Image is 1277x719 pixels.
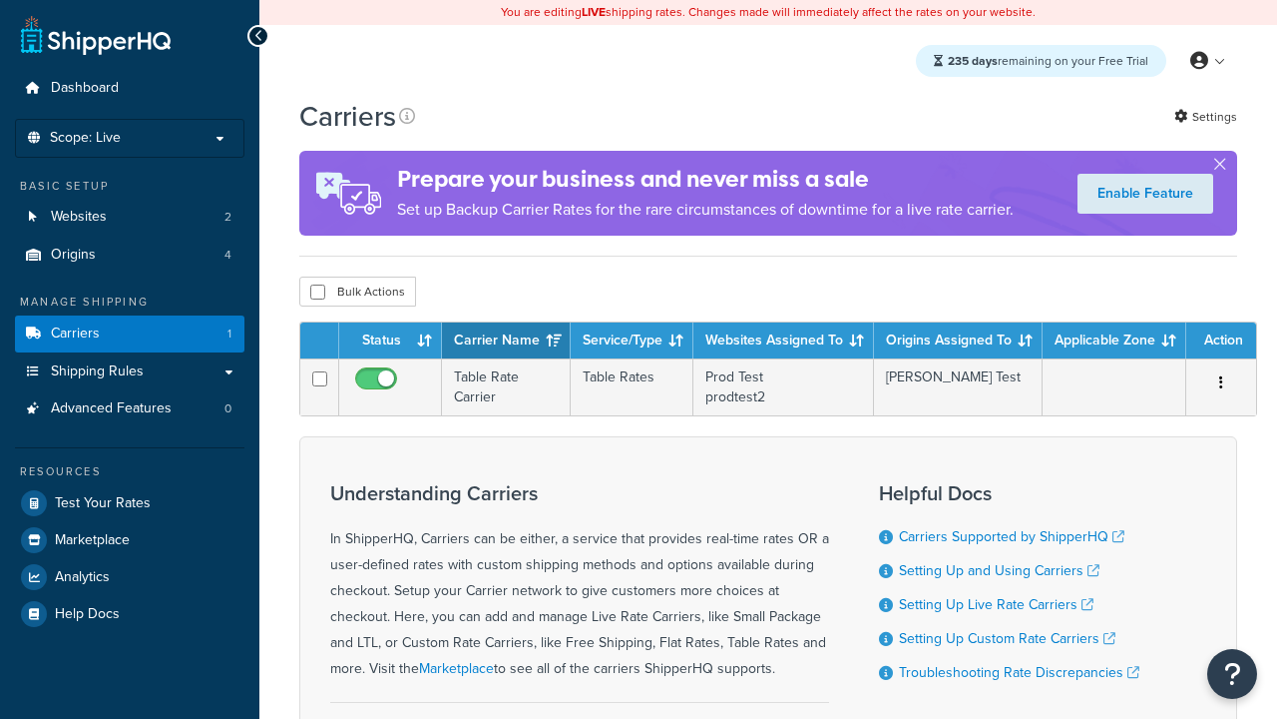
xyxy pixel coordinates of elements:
a: Analytics [15,559,244,595]
a: Setting Up Live Rate Carriers [899,594,1093,615]
img: ad-rules-rateshop-fe6ec290ccb7230408bd80ed9643f0289d75e0ffd9eb532fc0e269fcd187b520.png [299,151,397,236]
p: Set up Backup Carrier Rates for the rare circumstances of downtime for a live rate carrier. [397,196,1014,224]
a: Setting Up Custom Rate Carriers [899,628,1115,649]
div: Manage Shipping [15,294,244,311]
th: Applicable Zone: activate to sort column ascending [1043,323,1186,359]
span: 2 [224,209,231,226]
a: ShipperHQ Home [21,15,171,55]
th: Origins Assigned To: activate to sort column ascending [874,323,1043,359]
th: Carrier Name: activate to sort column ascending [442,323,571,359]
td: Prod Test prodtest2 [693,359,874,415]
span: Carriers [51,326,100,343]
span: Scope: Live [50,130,121,147]
span: Websites [51,209,107,226]
span: Dashboard [51,80,119,97]
h3: Helpful Docs [879,482,1139,504]
strong: 235 days [948,52,998,70]
div: Basic Setup [15,178,244,195]
td: [PERSON_NAME] Test [874,359,1043,415]
th: Status: activate to sort column ascending [339,323,442,359]
span: Origins [51,247,96,264]
span: Advanced Features [51,400,172,417]
span: 1 [227,326,231,343]
span: Test Your Rates [55,495,151,512]
a: Test Your Rates [15,485,244,521]
a: Websites 2 [15,199,244,236]
a: Marketplace [15,522,244,558]
a: Advanced Features 0 [15,390,244,427]
span: Marketplace [55,532,130,549]
li: Carriers [15,316,244,353]
button: Bulk Actions [299,277,416,307]
a: Help Docs [15,596,244,632]
a: Shipping Rules [15,354,244,390]
a: Origins 4 [15,237,244,274]
h3: Understanding Carriers [330,482,829,504]
a: Setting Up and Using Carriers [899,560,1099,581]
li: Origins [15,237,244,274]
a: Marketplace [419,658,494,679]
button: Open Resource Center [1207,649,1257,699]
span: Help Docs [55,606,120,623]
th: Action [1186,323,1256,359]
h1: Carriers [299,97,396,136]
div: remaining on your Free Trial [916,45,1166,77]
th: Websites Assigned To: activate to sort column ascending [693,323,874,359]
span: 4 [224,247,231,264]
li: Websites [15,199,244,236]
div: Resources [15,463,244,480]
div: In ShipperHQ, Carriers can be either, a service that provides real-time rates OR a user-defined r... [330,482,829,682]
a: Carriers 1 [15,316,244,353]
h4: Prepare your business and never miss a sale [397,163,1014,196]
a: Troubleshooting Rate Discrepancies [899,662,1139,683]
span: 0 [224,400,231,417]
span: Analytics [55,569,110,586]
b: LIVE [582,3,606,21]
td: Table Rates [571,359,693,415]
th: Service/Type: activate to sort column ascending [571,323,693,359]
td: Table Rate Carrier [442,359,571,415]
a: Enable Feature [1077,174,1213,214]
a: Dashboard [15,70,244,107]
li: Advanced Features [15,390,244,427]
span: Shipping Rules [51,363,144,380]
a: Carriers Supported by ShipperHQ [899,526,1124,547]
a: Settings [1174,103,1237,131]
